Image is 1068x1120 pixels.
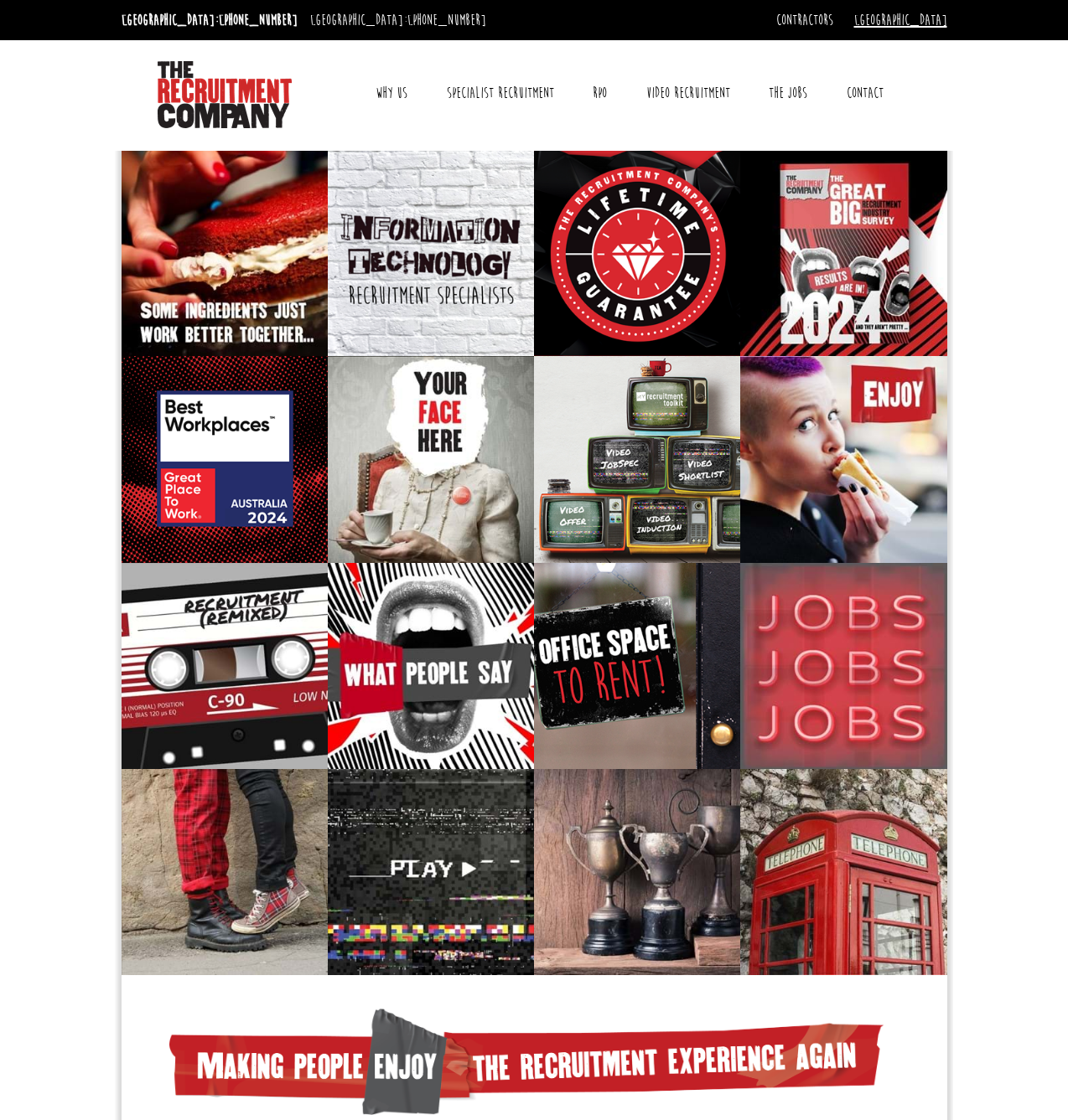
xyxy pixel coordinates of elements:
a: Contact [834,72,896,114]
a: Why Us [363,72,420,114]
a: Contractors [776,11,833,29]
a: [PHONE_NUMBER] [407,11,486,29]
li: [GEOGRAPHIC_DATA]: [117,7,302,34]
a: [GEOGRAPHIC_DATA] [854,11,947,29]
img: Making People Enjoy The Recruitment Experiance again [169,1009,884,1115]
a: The Jobs [756,72,820,114]
img: The Recruitment Company [158,61,292,128]
li: [GEOGRAPHIC_DATA]: [306,7,490,34]
a: Video Recruitment [634,72,743,114]
a: [PHONE_NUMBER] [219,11,298,29]
a: Specialist Recruitment [434,72,567,114]
a: RPO [580,72,620,114]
